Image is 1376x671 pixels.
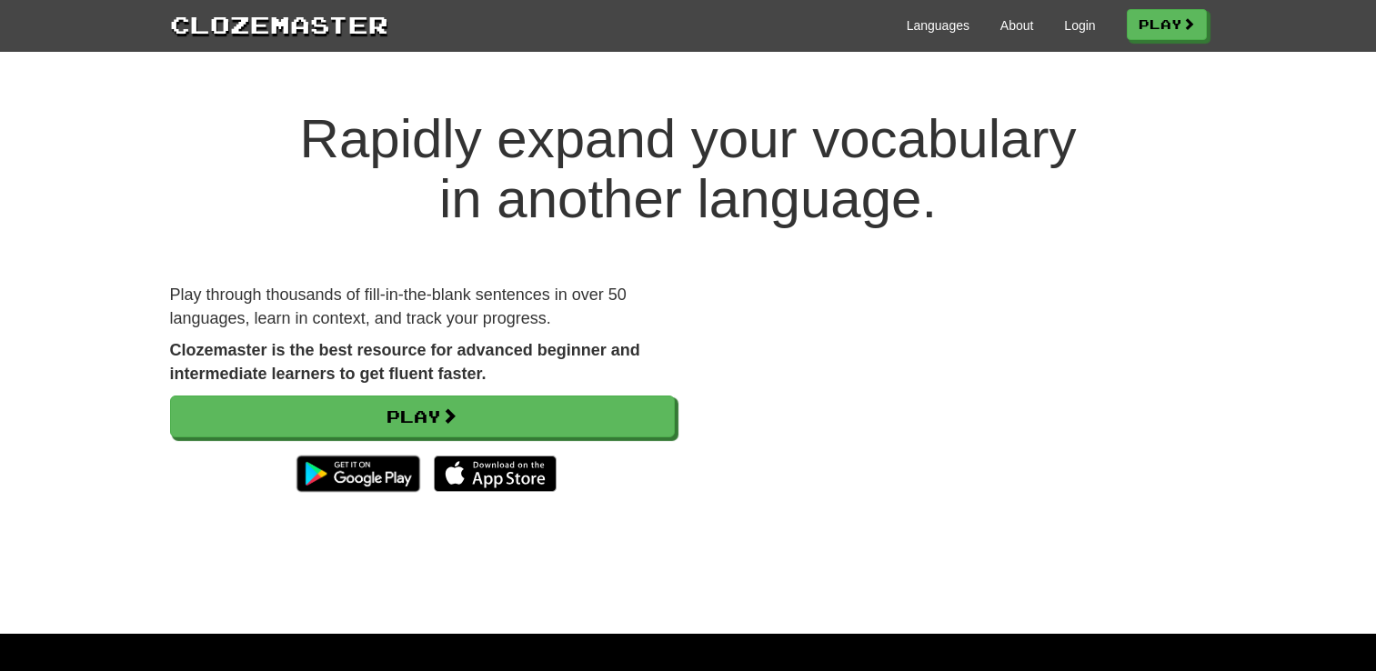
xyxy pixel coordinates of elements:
strong: Clozemaster is the best resource for advanced beginner and intermediate learners to get fluent fa... [170,341,640,383]
img: Get it on Google Play [287,446,428,501]
a: Play [1127,9,1207,40]
a: Play [170,396,675,437]
a: About [1000,16,1034,35]
p: Play through thousands of fill-in-the-blank sentences in over 50 languages, learn in context, and... [170,284,675,330]
a: Languages [907,16,969,35]
img: Download_on_the_App_Store_Badge_US-UK_135x40-25178aeef6eb6b83b96f5f2d004eda3bffbb37122de64afbaef7... [434,456,557,492]
a: Login [1064,16,1095,35]
a: Clozemaster [170,7,388,41]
